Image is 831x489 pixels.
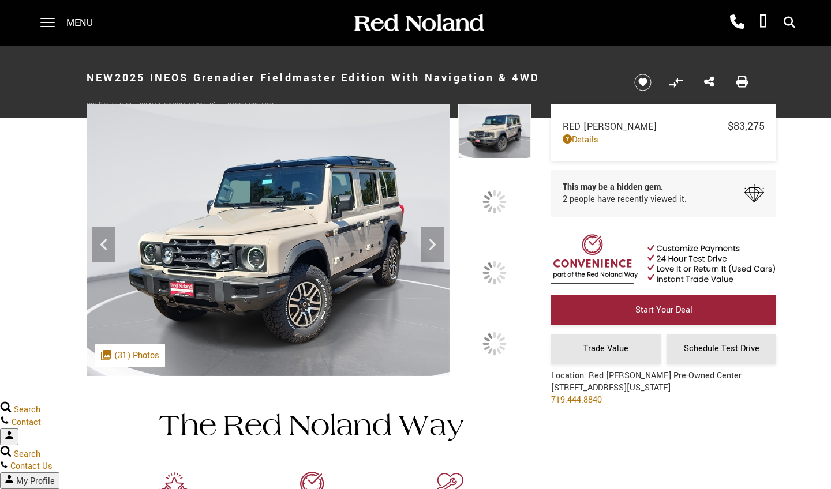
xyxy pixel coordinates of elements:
span: VIN: [87,101,99,110]
span: My Profile [16,475,55,487]
span: This may be a hidden gem. [563,181,687,193]
span: Stock: [227,101,249,110]
div: Location: Red [PERSON_NAME] Pre-Owned Center [STREET_ADDRESS][US_STATE] [551,370,742,415]
span: Start Your Deal [635,304,692,316]
img: New 2025 INEOS Fieldmaster Edition image 1 [458,104,531,159]
a: Trade Value [551,334,661,364]
span: 2 people have recently viewed it. [563,193,687,205]
span: Red [PERSON_NAME] [563,120,728,133]
a: Share this New 2025 INEOS Grenadier Fieldmaster Edition With Navigation & 4WD [704,75,714,90]
span: Trade Value [583,343,628,355]
button: Compare vehicle [667,74,684,91]
span: Contact Us [10,460,53,472]
span: Search [14,404,40,416]
strong: New [87,70,115,85]
a: Red [PERSON_NAME] $83,275 [563,119,765,134]
a: Schedule Test Drive [667,334,776,364]
span: Search [14,448,40,460]
img: New 2025 INEOS Fieldmaster Edition image 1 [87,104,450,376]
span: Schedule Test Drive [684,343,759,355]
img: Red Noland Auto Group [352,13,485,33]
span: Contact [12,416,41,428]
span: G027793 [249,101,274,110]
a: Details [563,134,765,146]
div: (31) Photos [95,344,165,367]
h1: 2025 INEOS Grenadier Fieldmaster Edition With Navigation & 4WD [87,55,615,101]
span: [US_VEHICLE_IDENTIFICATION_NUMBER] [99,101,216,110]
a: Start Your Deal [551,295,776,325]
button: Save vehicle [630,73,656,92]
a: Print this New 2025 INEOS Grenadier Fieldmaster Edition With Navigation & 4WD [736,75,748,90]
a: 719.444.8840 [551,394,602,406]
span: $83,275 [728,119,765,134]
